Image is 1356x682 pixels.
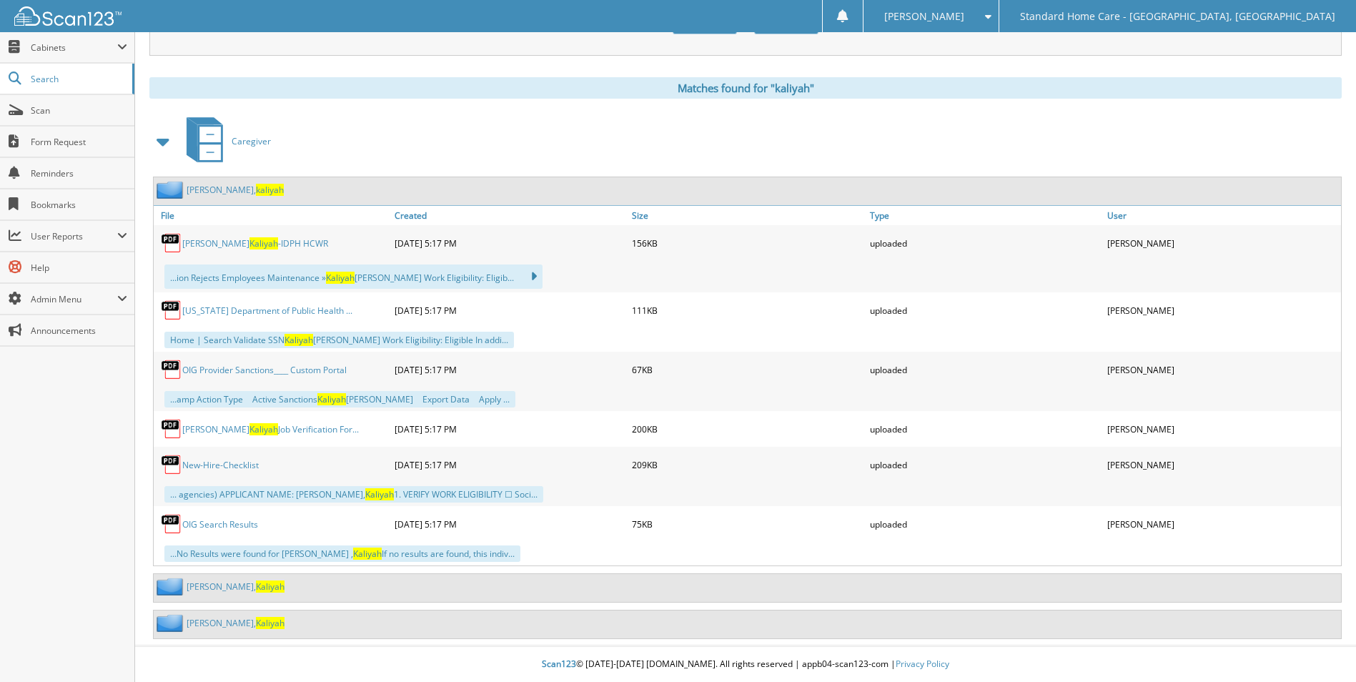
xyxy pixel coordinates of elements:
img: scan123-logo-white.svg [14,6,122,26]
span: Kaliyah [249,423,278,435]
span: Admin Menu [31,293,117,305]
span: Kaliyah [365,488,394,500]
div: [DATE] 5:17 PM [391,450,628,479]
a: [PERSON_NAME]Kaliyah-IDPH HCWR [182,237,328,249]
div: [DATE] 5:17 PM [391,415,628,443]
div: [DATE] 5:17 PM [391,510,628,538]
div: [PERSON_NAME] [1104,229,1341,257]
img: folder2.png [157,614,187,632]
span: Kaliyah [256,580,284,593]
img: PDF.png [161,232,182,254]
a: Created [391,206,628,225]
a: [PERSON_NAME]KaliyahJob Verification For... [182,423,359,435]
a: [US_STATE] Department of Public Health ... [182,305,352,317]
img: folder2.png [157,578,187,595]
span: Search [31,73,125,85]
img: PDF.png [161,513,182,535]
div: Home | Search Validate SSN [PERSON_NAME] Work Eligibility: Eligible In addi... [164,332,514,348]
div: uploaded [866,450,1104,479]
div: [DATE] 5:17 PM [391,355,628,384]
a: Privacy Policy [896,658,949,670]
div: © [DATE]-[DATE] [DOMAIN_NAME]. All rights reserved | appb04-scan123-com | [135,647,1356,682]
a: OIG Search Results [182,518,258,530]
div: 156KB [628,229,866,257]
a: New-Hire-Checklist [182,459,259,471]
div: uploaded [866,415,1104,443]
span: Caregiver [232,135,271,147]
div: uploaded [866,355,1104,384]
span: Kaliyah [256,617,284,629]
a: [PERSON_NAME],Kaliyah [187,617,284,629]
div: [DATE] 5:17 PM [391,229,628,257]
span: Help [31,262,127,274]
span: Kaliyah [284,334,313,346]
div: 200KB [628,415,866,443]
span: Standard Home Care - [GEOGRAPHIC_DATA], [GEOGRAPHIC_DATA] [1020,12,1335,21]
a: User [1104,206,1341,225]
div: ... agencies) APPLICANT NAME: [PERSON_NAME], 1. VERIFY WORK ELIGIBILITY ☐ Soci... [164,486,543,503]
span: Scan123 [542,658,576,670]
div: uploaded [866,510,1104,538]
span: Form Request [31,136,127,148]
div: ...ion Rejects Employees Maintenance » [PERSON_NAME] Work Eligibility: Eligib... [164,265,543,289]
div: [PERSON_NAME] [1104,296,1341,325]
a: Type [866,206,1104,225]
a: [PERSON_NAME],Kaliyah [187,580,284,593]
a: [PERSON_NAME],kaliyah [187,184,284,196]
div: [PERSON_NAME] [1104,415,1341,443]
img: PDF.png [161,454,182,475]
span: Cabinets [31,41,117,54]
div: ...amp Action Type  Active Sanctions [PERSON_NAME]  Export Data  Apply ... [164,391,515,407]
img: folder2.png [157,181,187,199]
span: Reminders [31,167,127,179]
img: PDF.png [161,300,182,321]
div: 67KB [628,355,866,384]
div: [PERSON_NAME] [1104,450,1341,479]
div: 209KB [628,450,866,479]
a: Size [628,206,866,225]
div: ...No Results were found for [PERSON_NAME] , If no results are found, this indiv... [164,545,520,562]
a: Caregiver [178,113,271,169]
span: Kaliyah [317,393,346,405]
img: PDF.png [161,418,182,440]
span: Kaliyah [353,548,382,560]
div: uploaded [866,229,1104,257]
span: Announcements [31,325,127,337]
span: Scan [31,104,127,117]
span: Kaliyah [326,272,355,284]
img: PDF.png [161,359,182,380]
div: Matches found for "kaliyah" [149,77,1342,99]
div: uploaded [866,296,1104,325]
div: 111KB [628,296,866,325]
span: Bookmarks [31,199,127,211]
a: OIG Provider Sanctions____ Custom Portal [182,364,347,376]
div: 75KB [628,510,866,538]
div: [DATE] 5:17 PM [391,296,628,325]
span: User Reports [31,230,117,242]
span: kaliyah [256,184,284,196]
span: [PERSON_NAME] [884,12,964,21]
span: Kaliyah [249,237,278,249]
a: File [154,206,391,225]
div: [PERSON_NAME] [1104,355,1341,384]
div: [PERSON_NAME] [1104,510,1341,538]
